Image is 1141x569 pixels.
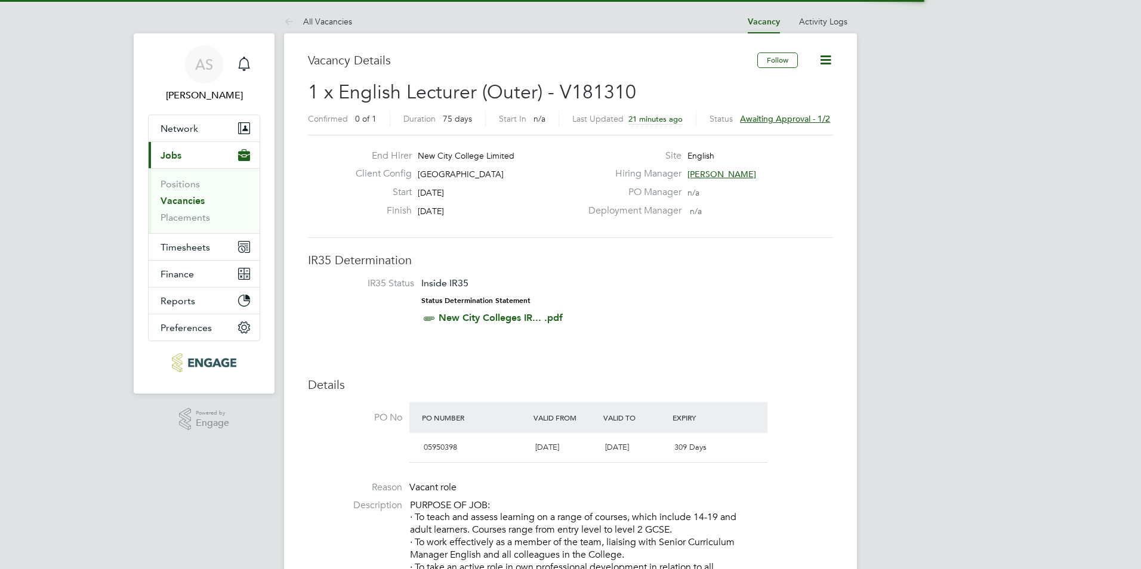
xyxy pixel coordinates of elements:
button: Finance [149,261,260,287]
span: 05950398 [424,442,457,452]
label: Duration [403,113,436,124]
label: End Hirer [346,150,412,162]
label: Deployment Manager [581,205,681,217]
span: Inside IR35 [421,277,468,289]
label: Description [308,499,402,512]
span: Network [161,123,198,134]
span: Powered by [196,408,229,418]
h3: IR35 Determination [308,252,833,268]
span: 0 of 1 [355,113,377,124]
div: Valid To [600,407,670,428]
a: Vacancies [161,195,205,206]
label: Hiring Manager [581,168,681,180]
a: Vacancy [748,17,780,27]
a: AS[PERSON_NAME] [148,45,260,103]
span: [DATE] [605,442,629,452]
label: PO Manager [581,186,681,199]
div: Valid From [531,407,600,428]
label: Client Config [346,168,412,180]
label: IR35 Status [320,277,414,290]
button: Preferences [149,314,260,341]
button: Follow [757,52,798,68]
span: 309 Days [674,442,707,452]
a: All Vacancies [284,16,352,27]
span: Avais Sabir [148,88,260,103]
strong: Status Determination Statement [421,296,531,305]
label: Last Updated [572,113,624,124]
span: New City College Limited [418,150,514,161]
nav: Main navigation [134,33,275,394]
h3: Details [308,377,833,392]
span: Vacant role [409,481,457,493]
span: n/a [687,187,699,198]
label: Confirmed [308,113,348,124]
a: New City Colleges IR... .pdf [439,312,563,323]
span: AS [195,57,213,72]
label: Site [581,150,681,162]
span: Engage [196,418,229,428]
span: [DATE] [418,206,444,217]
span: [PERSON_NAME] [687,169,756,180]
div: PO Number [419,407,531,428]
label: Status [710,113,733,124]
button: Network [149,115,260,141]
a: Placements [161,212,210,223]
label: PO No [308,412,402,424]
span: 21 minutes ago [628,114,683,124]
a: Positions [161,178,200,190]
button: Jobs [149,142,260,168]
span: Awaiting approval - 1/2 [740,113,830,124]
button: Reports [149,287,260,314]
button: Timesheets [149,234,260,260]
a: Powered byEngage [179,408,230,431]
div: Expiry [670,407,739,428]
span: 75 days [443,113,472,124]
span: 1 x English Lecturer (Outer) - V181310 [308,81,636,104]
label: Reason [308,481,402,494]
span: Preferences [161,322,212,333]
span: n/a [690,206,702,217]
label: Start In [499,113,526,124]
span: English [687,150,714,161]
span: [GEOGRAPHIC_DATA] [418,169,504,180]
span: n/a [534,113,545,124]
span: Jobs [161,150,181,161]
img: carbonrecruitment-logo-retina.png [172,353,236,372]
span: [DATE] [535,442,559,452]
span: [DATE] [418,187,444,198]
label: Finish [346,205,412,217]
a: Activity Logs [799,16,847,27]
span: Finance [161,268,194,280]
label: Start [346,186,412,199]
span: Timesheets [161,242,210,253]
span: Reports [161,295,195,307]
div: Jobs [149,168,260,233]
a: Go to home page [148,353,260,372]
h3: Vacancy Details [308,52,757,68]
